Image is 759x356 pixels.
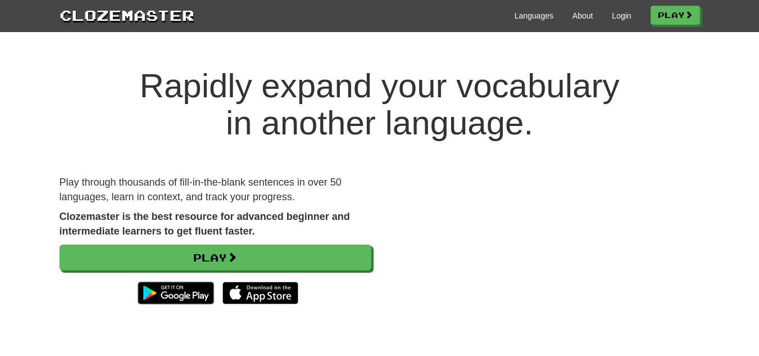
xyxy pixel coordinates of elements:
a: Clozemaster [60,4,194,25]
img: Download_on_the_App_Store_Badge_US-UK_135x40-25178aeef6eb6b83b96f5f2d004eda3bffbb37122de64afbaef7... [222,282,298,304]
p: Play through thousands of fill-in-the-blank sentences in over 50 languages, learn in context, and... [60,175,371,204]
a: Play [60,245,371,271]
a: Languages [515,10,553,21]
a: About [572,10,593,21]
a: Login [612,10,631,21]
a: Play [651,6,700,25]
img: Get it on Google Play [132,276,219,310]
strong: Clozemaster is the best resource for advanced beginner and intermediate learners to get fluent fa... [60,211,350,237]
